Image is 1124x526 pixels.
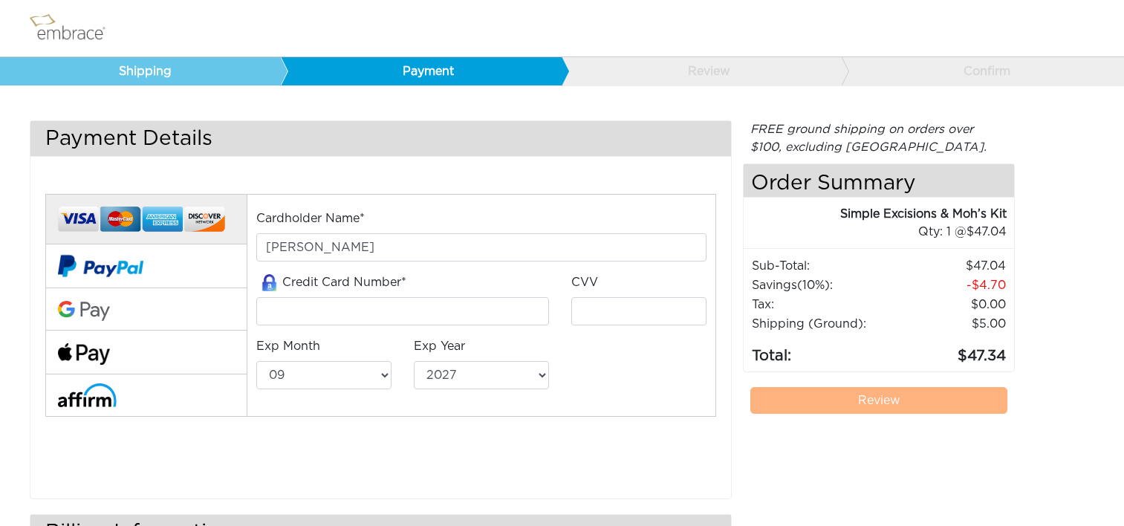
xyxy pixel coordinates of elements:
label: Exp Year [414,337,465,355]
span: (10%) [797,279,830,291]
label: Exp Month [256,337,320,355]
td: 47.34 [891,334,1007,368]
td: Savings : [751,276,891,295]
div: 1 @ [762,223,1007,241]
label: Credit Card Number* [256,273,406,292]
h3: Payment Details [30,121,731,156]
div: FREE ground shipping on orders over $100, excluding [GEOGRAPHIC_DATA]. [743,120,1015,156]
td: $5.00 [891,314,1007,334]
label: CVV [571,273,598,291]
td: 0.00 [891,295,1007,314]
img: logo.png [26,10,123,47]
a: Payment [280,57,561,85]
td: Total: [751,334,891,368]
td: Sub-Total: [751,256,891,276]
img: Google-Pay-Logo.svg [58,301,110,322]
label: Cardholder Name* [256,210,365,227]
a: Review [561,57,842,85]
td: Shipping (Ground): [751,314,891,334]
div: Simple Excisions & Moh’s Kit [744,205,1007,223]
td: Tax: [751,295,891,314]
img: credit-cards.png [58,202,225,237]
a: Confirm [841,57,1122,85]
img: fullApplePay.png [58,343,110,365]
img: amazon-lock.png [256,274,282,291]
img: paypal-v2.png [58,244,143,288]
td: 4.70 [891,276,1007,295]
a: Review [750,387,1007,414]
span: 47.04 [967,226,1007,238]
img: affirm-logo.svg [58,383,117,406]
h4: Order Summary [744,164,1014,198]
td: 47.04 [891,256,1007,276]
